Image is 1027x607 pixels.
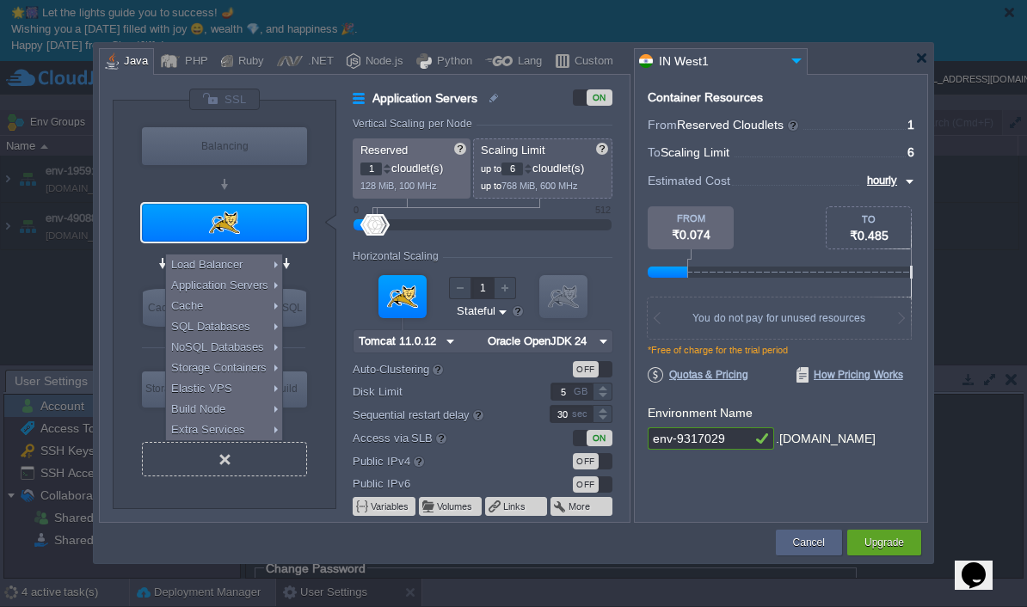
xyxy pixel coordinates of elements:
button: Links [503,500,527,513]
p: cloudlet(s) [481,157,606,175]
div: OFF [573,476,599,493]
div: Vertical Scaling per Node [353,118,477,130]
div: Storage Containers [166,358,282,378]
div: NoSQL [265,289,306,327]
div: ON [587,89,612,106]
button: Cancel [793,534,825,551]
div: Cache [143,289,184,327]
div: 512 [595,205,611,215]
button: More [569,500,592,513]
span: Scaling Limit [481,144,545,156]
div: Build Node [166,399,282,420]
div: Cache [166,296,282,316]
div: Elastic VPS [166,378,282,399]
label: Public IPv4 [353,451,527,470]
div: Build Node [264,371,307,408]
div: Load Balancer [142,127,307,165]
div: Ruby [233,49,264,75]
span: Reserved Cloudlets [677,118,800,132]
span: 768 MiB, 600 MHz [501,181,578,191]
label: Environment Name [648,406,753,420]
div: Build [264,371,307,406]
span: To [648,145,661,159]
label: Disk Limit [353,383,527,401]
span: up to [481,163,501,174]
div: Balancing [142,127,307,165]
div: SQL Databases [166,316,282,337]
span: ₹0.074 [672,228,710,242]
span: 1 [907,118,914,132]
span: From [648,118,677,132]
div: Extra Services [166,420,282,440]
div: sec [572,406,591,422]
div: 0 [354,205,359,215]
span: How Pricing Works [796,367,903,383]
div: OFF [573,453,599,469]
label: Access via SLB [353,428,527,447]
div: .[DOMAIN_NAME] [776,427,876,451]
span: Quotas & Pricing [648,367,748,383]
div: Load Balancer [166,254,282,275]
div: OFF [573,361,599,377]
iframe: chat widget [955,538,1010,590]
button: Variables [371,500,410,513]
div: Container Resources [648,91,763,104]
div: Java [119,49,148,75]
div: NoSQL Databases [265,289,306,327]
div: PHP [180,49,208,75]
label: Public IPv6 [353,475,527,493]
label: Auto-Clustering [353,359,527,378]
div: ON [587,430,612,446]
div: Create New Layer [142,442,307,476]
span: Scaling Limit [661,145,729,159]
span: Estimated Cost [648,171,730,190]
div: Lang [513,49,542,75]
span: 6 [907,145,914,159]
div: Horizontal Scaling [353,250,443,262]
div: Application Servers [142,204,307,242]
div: FROM [648,213,734,224]
div: Node.js [360,49,403,75]
span: up to [481,181,501,191]
div: TO [827,214,911,224]
label: Sequential restart delay [353,405,527,424]
div: Custom [569,49,613,75]
div: Python [432,49,472,75]
span: ₹0.485 [850,229,889,242]
div: *Free of charge for the trial period [648,345,914,367]
p: cloudlet(s) [360,157,464,175]
button: Upgrade [864,534,904,551]
span: Reserved [360,144,408,156]
span: 128 MiB, 100 MHz [360,181,437,191]
div: .NET [303,49,334,75]
div: Application Servers [166,275,282,296]
div: NoSQL Databases [166,337,282,358]
div: Storage [142,371,185,406]
div: Storage Containers [142,371,185,408]
button: Volumes [437,500,474,513]
div: GB [574,383,591,400]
